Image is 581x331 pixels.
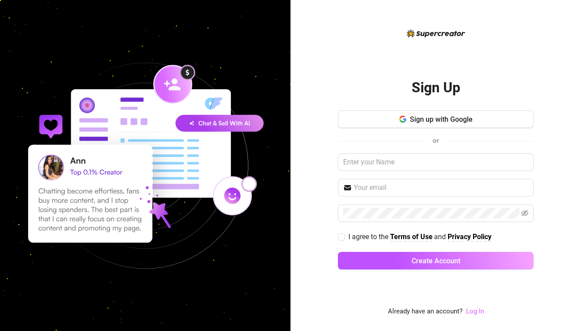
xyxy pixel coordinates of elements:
span: I agree to the [348,233,390,241]
button: Create Account [338,252,534,269]
input: Enter your Name [338,153,534,171]
a: Log In [466,306,484,317]
a: Terms of Use [390,233,433,242]
span: eye-invisible [521,210,528,217]
input: Your email [354,182,528,193]
span: Already have an account? [388,306,463,317]
span: and [434,233,448,241]
h2: Sign Up [412,79,460,97]
img: logo-BBDzfeDw.svg [407,29,465,37]
a: Log In [466,307,484,315]
span: or [433,137,439,145]
a: Privacy Policy [448,233,491,242]
button: Sign up with Google [338,110,534,128]
span: Sign up with Google [410,115,473,124]
span: Create Account [412,257,460,265]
